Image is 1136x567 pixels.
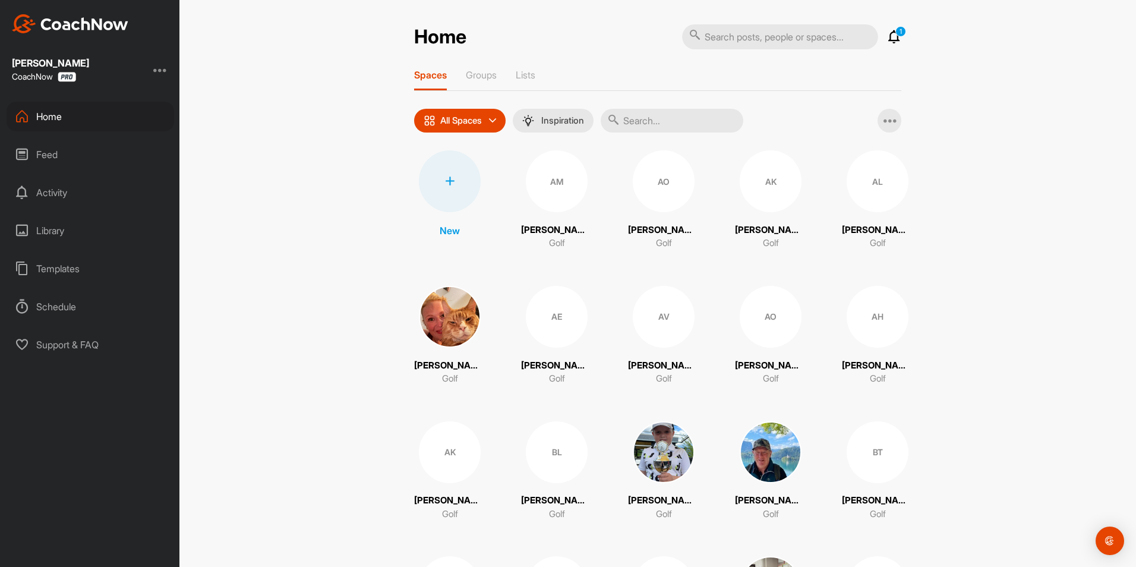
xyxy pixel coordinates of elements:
[521,223,592,237] p: [PERSON_NAME]
[7,102,174,131] div: Home
[521,421,592,521] a: BL[PERSON_NAME] [PERSON_NAME]Golf
[740,150,801,212] div: AK
[466,69,497,81] p: Groups
[516,69,535,81] p: Lists
[895,26,906,37] p: 1
[682,24,878,49] input: Search posts, people or spaces...
[842,359,913,373] p: [PERSON_NAME]
[870,237,886,250] p: Golf
[12,72,76,82] div: CoachNow
[414,359,485,373] p: [PERSON_NAME]
[735,223,806,237] p: [PERSON_NAME]
[633,286,695,348] div: AV
[763,508,779,521] p: Golf
[847,421,908,483] div: BT
[656,372,672,386] p: Golf
[842,150,913,250] a: AL[PERSON_NAME]Golf
[7,140,174,169] div: Feed
[521,150,592,250] a: AM[PERSON_NAME]Golf
[740,421,801,483] img: square_b0a21f32d8f806e20443d8f9778d9f03.jpg
[628,359,699,373] p: [PERSON_NAME]
[628,494,699,508] p: [PERSON_NAME]
[526,286,588,348] div: AE
[735,150,806,250] a: AK[PERSON_NAME]Golf
[58,72,76,82] img: CoachNow Pro
[419,421,481,483] div: AK
[1096,527,1124,555] div: Open Intercom Messenger
[526,421,588,483] div: BL
[419,286,481,348] img: square_a432a6032332003c334ffd7c3e2f4287.jpg
[633,421,695,483] img: square_bd39645100741e456f9e14ff76acf6a6.jpg
[7,254,174,283] div: Templates
[628,223,699,237] p: [PERSON_NAME]
[7,292,174,322] div: Schedule
[763,372,779,386] p: Golf
[521,359,592,373] p: [PERSON_NAME]
[7,216,174,245] div: Library
[628,150,699,250] a: AO[PERSON_NAME]Golf
[7,178,174,207] div: Activity
[628,421,699,521] a: [PERSON_NAME]Golf
[870,372,886,386] p: Golf
[526,150,588,212] div: AM
[440,223,460,238] p: New
[549,237,565,250] p: Golf
[842,286,913,386] a: AH[PERSON_NAME]Golf
[12,14,128,33] img: CoachNow
[847,286,908,348] div: AH
[842,494,913,508] p: [PERSON_NAME]
[442,372,458,386] p: Golf
[541,116,584,125] p: Inspiration
[735,286,806,386] a: AO[PERSON_NAME]Golf
[870,508,886,521] p: Golf
[628,286,699,386] a: AV[PERSON_NAME]Golf
[414,494,485,508] p: [PERSON_NAME]
[414,286,485,386] a: [PERSON_NAME]Golf
[414,26,466,49] h2: Home
[656,508,672,521] p: Golf
[740,286,801,348] div: AO
[440,116,482,125] p: All Spaces
[521,494,592,508] p: [PERSON_NAME] [PERSON_NAME]
[414,69,447,81] p: Spaces
[424,115,436,127] img: icon
[656,237,672,250] p: Golf
[763,237,779,250] p: Golf
[842,421,913,521] a: BT[PERSON_NAME]Golf
[522,115,534,127] img: menuIcon
[842,223,913,237] p: [PERSON_NAME]
[12,58,89,68] div: [PERSON_NAME]
[735,359,806,373] p: [PERSON_NAME]
[549,508,565,521] p: Golf
[847,150,908,212] div: AL
[735,421,806,521] a: [PERSON_NAME]Golf
[521,286,592,386] a: AE[PERSON_NAME]Golf
[549,372,565,386] p: Golf
[633,150,695,212] div: AO
[735,494,806,508] p: [PERSON_NAME]
[601,109,743,133] input: Search...
[7,330,174,360] div: Support & FAQ
[414,421,485,521] a: AK[PERSON_NAME]Golf
[442,508,458,521] p: Golf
